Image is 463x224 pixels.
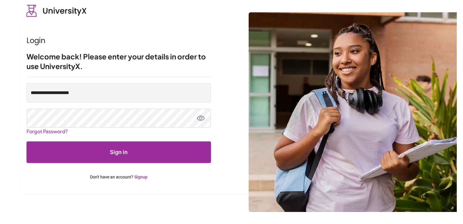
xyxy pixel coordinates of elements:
[197,114,205,122] button: toggle password view
[26,174,211,180] p: Don't have an account?
[26,126,68,137] a: Forgot Password?
[249,12,457,212] img: login background
[26,5,87,17] img: UniversityX logo
[134,175,148,179] a: Signup
[26,52,211,71] h2: Welcome back! Please enter your details in order to use UniversityX.
[26,36,211,46] h1: Login
[26,141,211,163] button: Submit form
